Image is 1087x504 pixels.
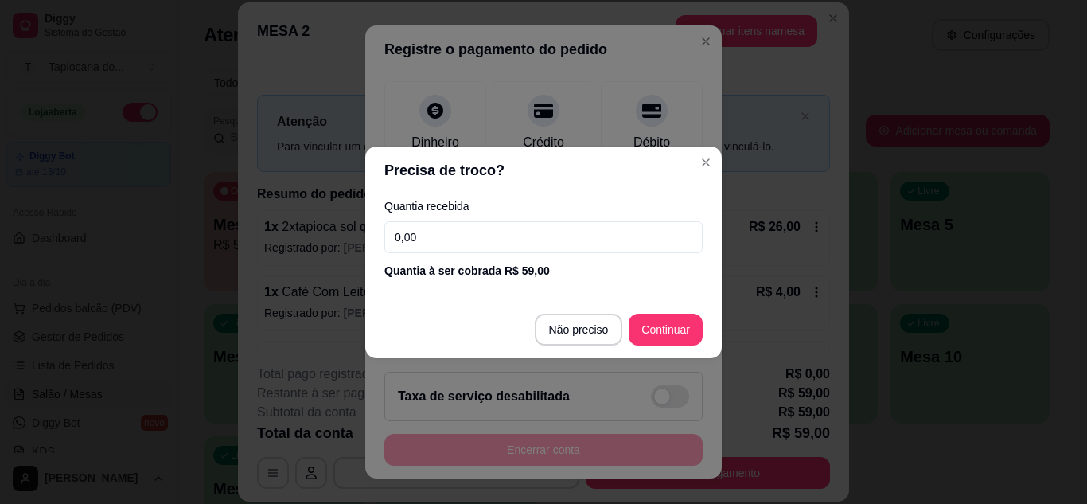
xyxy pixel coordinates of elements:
button: Close [693,150,719,175]
button: Continuar [629,314,703,346]
div: Quantia à ser cobrada R$ 59,00 [384,263,703,279]
header: Precisa de troco? [365,147,722,194]
button: Não preciso [535,314,623,346]
label: Quantia recebida [384,201,703,212]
